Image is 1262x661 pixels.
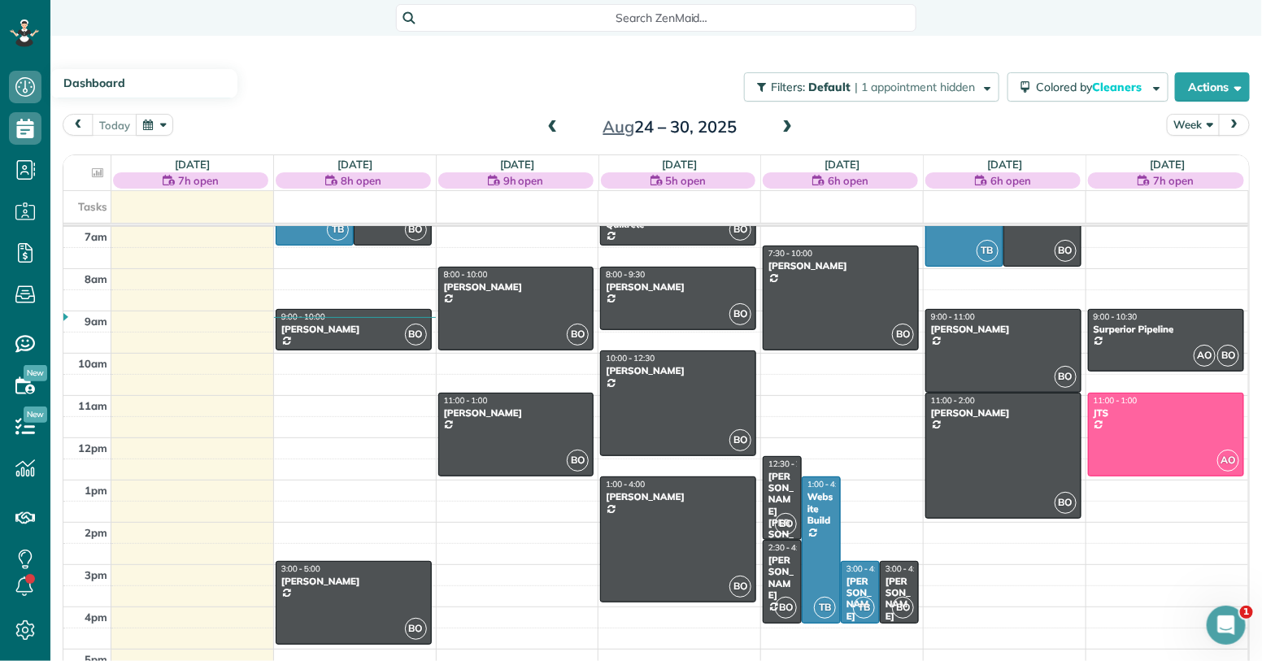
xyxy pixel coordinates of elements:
[92,114,137,136] button: today
[768,471,797,564] div: [PERSON_NAME] [PERSON_NAME]
[178,172,219,189] span: 7h open
[771,80,805,94] span: Filters:
[1094,311,1138,322] span: 9:00 - 10:30
[267,548,302,559] span: Tasks
[930,324,1077,335] div: [PERSON_NAME]
[768,248,812,259] span: 7:30 - 10:00
[30,238,295,264] div: Add your first cleaner
[846,563,886,574] span: 3:00 - 4:30
[443,281,590,293] div: [PERSON_NAME]
[1007,72,1168,102] button: Colored byCleaners
[825,158,859,171] a: [DATE]
[405,618,427,640] span: BO
[1217,450,1239,472] span: AO
[91,131,117,157] img: Profile image for Amar
[768,459,812,469] span: 12:30 - 2:30
[63,470,229,502] a: Go to customers page
[744,72,999,102] button: Filters: Default | 1 appointment hidden
[175,158,210,171] a: [DATE]
[606,479,645,489] span: 1:00 - 4:00
[503,172,544,189] span: 9h open
[605,281,751,293] div: [PERSON_NAME]
[30,300,295,338] div: Create your first customer and appointment
[1055,366,1077,388] span: BO
[24,548,57,559] span: Home
[78,200,107,213] span: Tasks
[603,116,635,137] span: Aug
[78,399,107,412] span: 11am
[327,219,349,241] span: TB
[568,118,772,136] h2: 24 – 30, 2025
[85,611,107,624] span: 4pm
[193,175,309,192] p: About 7 minutes left
[244,507,325,572] button: Tasks
[663,158,698,171] a: [DATE]
[444,269,488,280] span: 8:00 - 10:00
[729,219,751,241] span: BO
[81,507,163,572] button: Messages
[1055,492,1077,514] span: BO
[405,324,427,346] span: BO
[85,315,107,328] span: 9am
[1219,114,1250,136] button: next
[855,80,975,94] span: | 1 appointment hidden
[930,407,1077,419] div: [PERSON_NAME]
[729,576,751,598] span: BO
[775,513,797,535] span: BO
[405,219,427,241] span: BO
[281,311,325,322] span: 9:00 - 10:00
[814,597,836,619] span: TB
[78,441,107,454] span: 12pm
[16,175,81,192] p: 2 of 9 done
[931,395,975,406] span: 11:00 - 2:00
[567,324,589,346] span: BO
[1194,345,1216,367] span: AO
[85,272,107,285] span: 8am
[337,158,372,171] a: [DATE]
[605,365,751,376] div: [PERSON_NAME]
[85,230,107,243] span: 7am
[990,172,1031,189] span: 6h open
[78,357,107,370] span: 10am
[63,379,276,395] div: Send your first text or email
[892,597,914,619] span: BO
[1036,80,1147,94] span: Colored by
[281,576,427,587] div: [PERSON_NAME]
[85,526,107,539] span: 2pm
[886,563,925,574] span: 3:00 - 4:30
[444,395,488,406] span: 11:00 - 1:00
[892,324,914,346] span: BO
[846,576,875,623] div: [PERSON_NAME]
[63,114,94,136] button: prev
[768,260,914,272] div: [PERSON_NAME]
[63,306,276,338] div: Create your first customer and appointment
[606,269,645,280] span: 8:00 - 9:30
[1093,407,1239,419] div: JTS
[24,365,47,381] span: New
[30,373,295,399] div: 3Send your first text or email
[808,80,851,94] span: Default
[443,407,590,419] div: [PERSON_NAME]
[885,576,914,623] div: [PERSON_NAME]
[729,429,751,451] span: BO
[281,324,427,335] div: [PERSON_NAME]
[807,479,846,489] span: 1:00 - 4:30
[1167,114,1221,136] button: Week
[605,491,751,502] div: [PERSON_NAME]
[85,568,107,581] span: 3pm
[1150,158,1185,171] a: [DATE]
[1094,395,1138,406] span: 11:00 - 1:00
[768,542,807,553] span: 2:30 - 4:30
[23,63,302,121] div: Run your business like a Pro, [PERSON_NAME]
[63,76,125,90] span: Dashboard
[281,563,320,574] span: 3:00 - 5:00
[736,72,999,102] a: Filters: Default | 1 appointment hidden
[987,158,1022,171] a: [DATE]
[1093,324,1239,335] div: Surperior Pipeline
[500,158,535,171] a: [DATE]
[163,507,244,572] button: Help
[1153,172,1194,189] span: 7h open
[567,450,589,472] span: BO
[1240,606,1253,619] span: 1
[24,407,47,423] span: New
